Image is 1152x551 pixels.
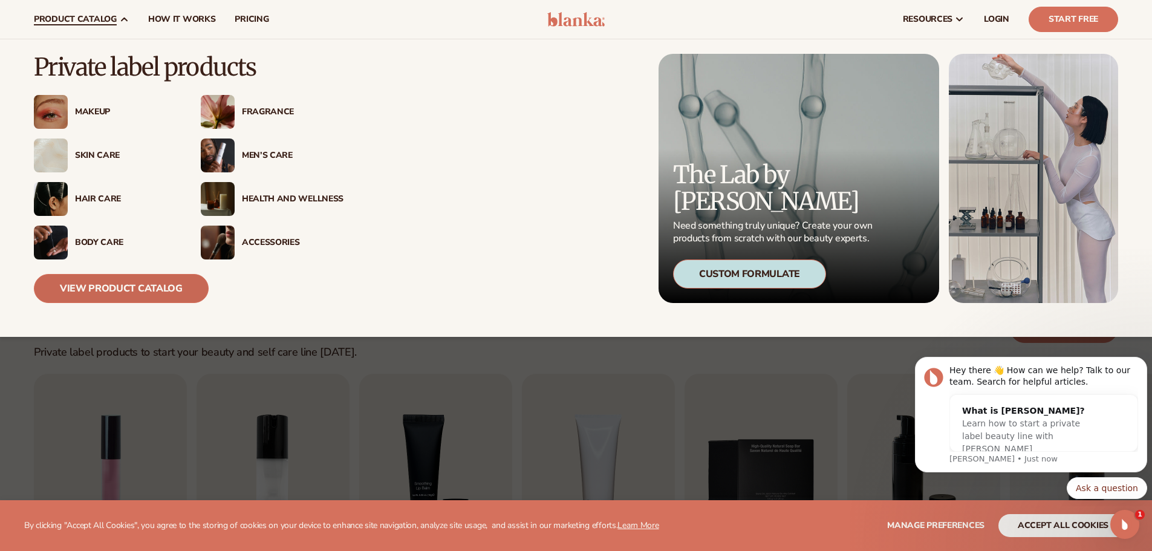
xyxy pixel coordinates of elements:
a: View Product Catalog [34,274,209,303]
div: Skin Care [75,151,177,161]
a: Female hair pulled back with clips. Hair Care [34,182,177,216]
span: How It Works [148,15,216,24]
div: Custom Formulate [673,259,826,289]
div: Fragrance [242,107,343,117]
iframe: Intercom live chat [1110,510,1139,539]
a: Male holding moisturizer bottle. Men’s Care [201,139,343,172]
p: The Lab by [PERSON_NAME] [673,161,876,215]
a: Learn More [617,520,659,531]
span: product catalog [34,15,117,24]
div: Body Care [75,238,177,248]
button: Manage preferences [887,514,984,537]
img: Female with makeup brush. [201,226,235,259]
img: Male hand applying moisturizer. [34,226,68,259]
span: LOGIN [984,15,1009,24]
img: logo [547,12,605,27]
a: Female with glitter eye makeup. Makeup [34,95,177,129]
p: Private label products [34,54,343,80]
a: Cream moisturizer swatch. Skin Care [34,139,177,172]
img: Male holding moisturizer bottle. [201,139,235,172]
div: Accessories [242,238,343,248]
span: resources [903,15,952,24]
img: Pink blooming flower. [201,95,235,129]
a: Microscopic product formula. The Lab by [PERSON_NAME] Need something truly unique? Create your ow... [659,54,939,303]
span: pricing [235,15,268,24]
span: Manage preferences [887,520,984,531]
img: Female in lab with equipment. [949,54,1118,303]
div: Makeup [75,107,177,117]
p: Need something truly unique? Create your own products from scratch with our beauty experts. [673,220,876,245]
div: Hair Care [75,194,177,204]
a: Pink blooming flower. Fragrance [201,95,343,129]
iframe: Intercom notifications message [910,346,1152,506]
div: Health And Wellness [242,194,343,204]
img: Female hair pulled back with clips. [34,182,68,216]
p: By clicking "Accept All Cookies", you agree to the storing of cookies on your device to enhance s... [24,521,659,531]
a: Candles and incense on table. Health And Wellness [201,182,343,216]
a: Start Free [1029,7,1118,32]
span: 1 [1135,510,1145,520]
div: Men’s Care [242,151,343,161]
img: Cream moisturizer swatch. [34,139,68,172]
button: accept all cookies [998,514,1128,537]
img: Female with glitter eye makeup. [34,95,68,129]
img: Candles and incense on table. [201,182,235,216]
a: Female with makeup brush. Accessories [201,226,343,259]
a: Male hand applying moisturizer. Body Care [34,226,177,259]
